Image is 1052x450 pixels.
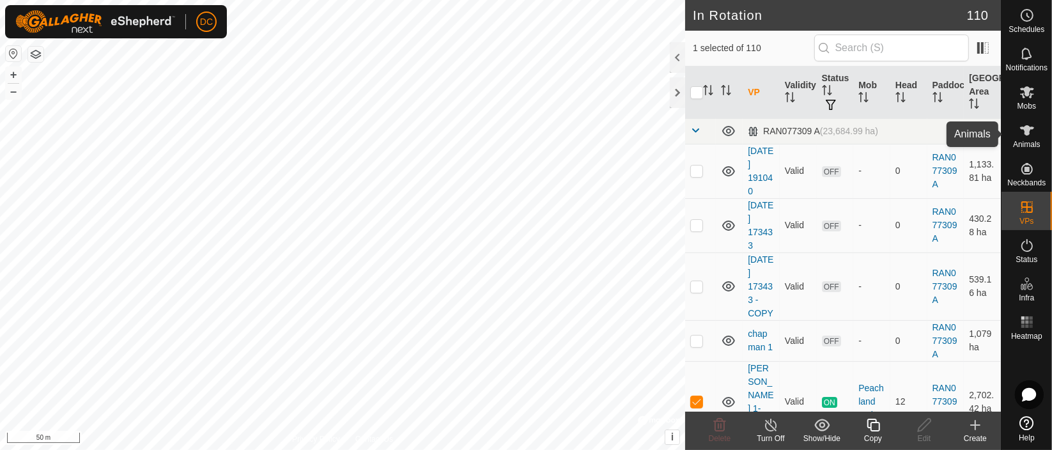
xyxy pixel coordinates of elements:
div: Turn Off [745,433,796,444]
a: [DATE] 173433 - COPY [748,254,773,318]
span: OFF [822,281,841,292]
input: Search (S) [814,35,969,61]
td: Valid [780,144,817,198]
p-sorticon: Activate to sort [785,94,795,104]
span: Heatmap [1011,332,1042,340]
span: Infra [1019,294,1034,302]
div: Create [950,433,1001,444]
td: 2,702.42 ha [964,361,1001,442]
a: Help [1002,411,1052,447]
a: [PERSON_NAME] 1-VP001 [748,363,773,440]
th: Status [817,66,854,119]
p-sorticon: Activate to sort [858,94,869,104]
p-sorticon: Activate to sort [721,87,731,97]
p-sorticon: Activate to sort [703,87,713,97]
span: Help [1019,434,1035,442]
div: Edit [899,433,950,444]
td: Valid [780,198,817,252]
span: OFF [822,166,841,177]
td: 0 [890,198,927,252]
td: Valid [780,320,817,361]
a: [DATE] 173433 [748,200,773,251]
span: Status [1016,256,1037,263]
a: Privacy Policy [292,433,340,445]
span: VPs [1019,217,1033,225]
p-sorticon: Activate to sort [969,100,979,111]
button: + [6,67,21,82]
a: RAN077309 A [932,383,957,420]
span: (23,684.99 ha) [820,126,878,136]
p-sorticon: Activate to sort [822,87,832,97]
a: RAN077309 A [932,322,957,359]
div: - [858,219,885,232]
span: Notifications [1006,64,1048,72]
span: ON [822,397,837,408]
div: - [858,164,885,178]
td: 0 [890,144,927,198]
h2: In Rotation [693,8,966,23]
a: RAN077309 A [932,206,957,244]
th: Paddock [927,66,964,119]
img: Gallagher Logo [15,10,175,33]
th: [GEOGRAPHIC_DATA] Area [964,66,1001,119]
span: Neckbands [1007,179,1046,187]
span: 110 [967,6,988,25]
a: RAN077309 A [932,268,957,305]
td: 1,079 ha [964,320,1001,361]
td: 539.16 ha [964,252,1001,320]
span: 1 selected of 110 [693,42,814,55]
th: VP [743,66,780,119]
td: 0 [890,320,927,361]
td: Valid [780,252,817,320]
span: Schedules [1009,26,1044,33]
p-sorticon: Activate to sort [895,94,906,104]
span: DC [200,15,213,29]
td: 1,133.81 ha [964,144,1001,198]
th: Validity [780,66,817,119]
span: OFF [822,336,841,346]
span: Mobs [1017,102,1036,110]
td: Valid [780,361,817,442]
div: RAN077309 A [748,126,878,137]
span: i [671,431,674,442]
button: Map Layers [28,47,43,62]
td: 0 [890,252,927,320]
a: Contact Us [355,433,393,445]
th: Mob [853,66,890,119]
span: Delete [709,434,731,443]
a: [DATE] 191040 [748,146,773,196]
div: Show/Hide [796,433,847,444]
span: OFF [822,221,841,231]
p-sorticon: Activate to sort [932,94,943,104]
div: - [858,280,885,293]
th: Head [890,66,927,119]
button: i [665,430,679,444]
a: RAN077309 A [932,152,957,189]
button: Reset Map [6,46,21,61]
div: Copy [847,433,899,444]
div: - [858,334,885,348]
td: 430.28 ha [964,198,1001,252]
a: chapman 1 [748,329,773,352]
td: 12 [890,361,927,442]
div: Peachland Mob [858,382,885,422]
button: – [6,84,21,99]
span: Animals [1013,141,1040,148]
